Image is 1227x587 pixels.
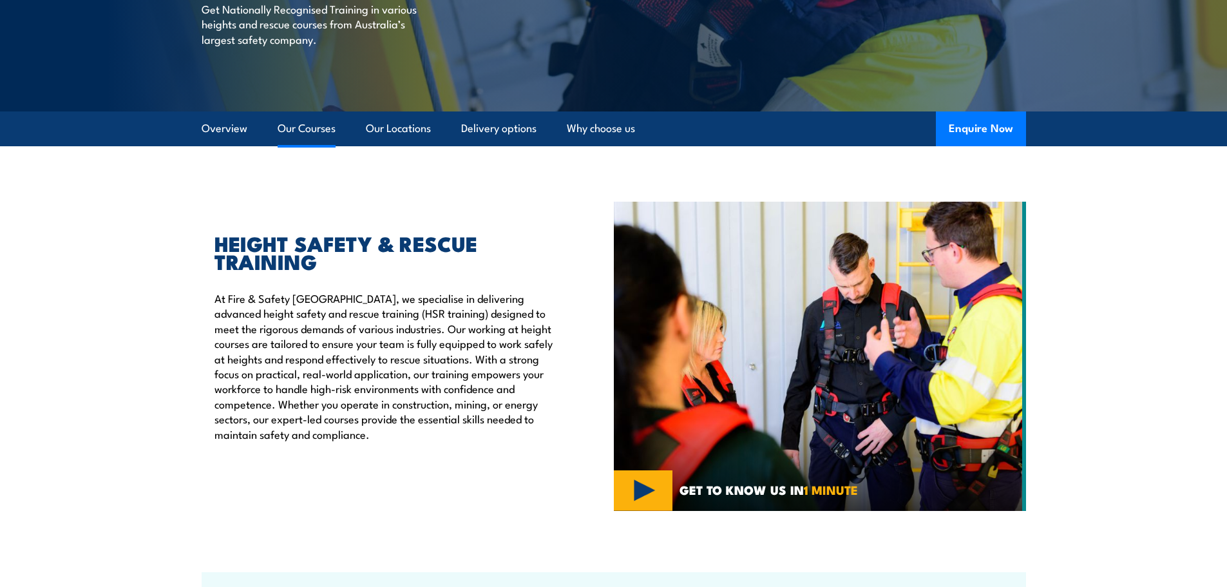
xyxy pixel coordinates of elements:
strong: 1 MINUTE [804,480,858,499]
a: Overview [202,111,247,146]
a: Our Locations [366,111,431,146]
img: Fire & Safety Australia offer working at heights courses and training [614,202,1026,511]
button: Enquire Now [936,111,1026,146]
a: Our Courses [278,111,336,146]
h2: HEIGHT SAFETY & RESCUE TRAINING [214,234,555,270]
p: Get Nationally Recognised Training in various heights and rescue courses from Australia’s largest... [202,1,437,46]
a: Why choose us [567,111,635,146]
span: GET TO KNOW US IN [680,484,858,496]
a: Delivery options [461,111,537,146]
p: At Fire & Safety [GEOGRAPHIC_DATA], we specialise in delivering advanced height safety and rescue... [214,291,555,441]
